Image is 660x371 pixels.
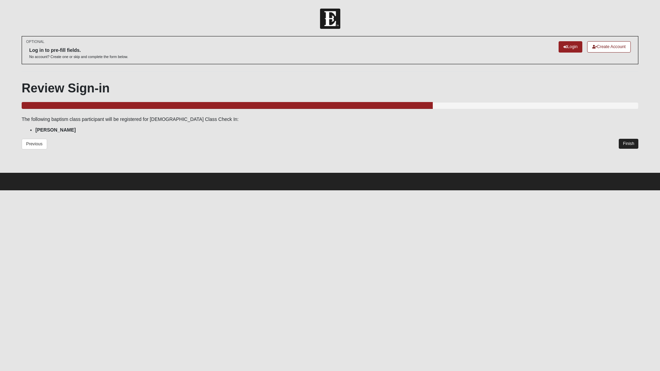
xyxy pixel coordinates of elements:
a: Create Account [587,41,631,53]
h6: Log in to pre-fill fields. [29,47,128,53]
a: Previous [22,139,47,149]
img: Church of Eleven22 Logo [320,9,340,29]
strong: [PERSON_NAME] [35,127,76,133]
a: Login [559,41,582,53]
a: Finish [619,139,638,149]
h1: Review Sign-in [22,81,638,95]
p: No account? Create one or skip and complete the form below. [29,54,128,59]
p: The following baptism class participant will be registered for [DEMOGRAPHIC_DATA] Class Check In: [22,116,638,123]
small: OPTIONAL [26,39,44,44]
